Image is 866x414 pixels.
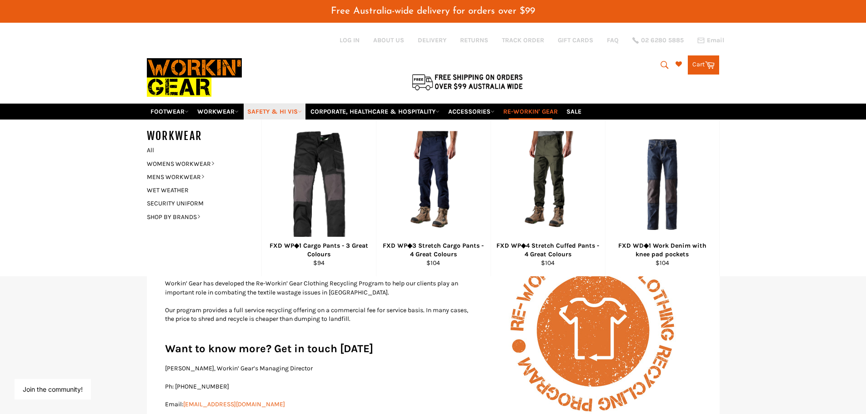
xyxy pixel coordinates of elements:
[142,170,252,184] a: MENS WORKWEAR
[376,120,491,276] a: FXD WP◆3 Stretch Cargo Pants - 4 Great Colours - Workin' Gear FXD WP◆3 Stretch Cargo Pants - 4 Gr...
[194,104,242,120] a: WORKWEAR
[500,104,561,120] a: RE-WORKIN' GEAR
[460,36,488,45] a: RETURNS
[165,279,701,297] p: Workin’ Gear has developed the Re-Workin’ Gear Clothing Recycling Program to help our clients pla...
[611,259,713,267] div: $104
[707,37,724,44] span: Email
[142,157,252,170] a: WOMENS WORKWEAR
[261,120,376,276] a: FXD WP◆1 Cargo Pants - 4 Great Colours - Workin' Gear FXD WP◆1 Cargo Pants - 3 Great Colours $94
[373,36,404,45] a: ABOUT US
[502,36,544,45] a: TRACK ORDER
[382,241,485,259] div: FXD WP◆3 Stretch Cargo Pants - 4 Great Colours
[607,36,619,45] a: FAQ
[165,382,701,391] p: Ph: [PHONE_NUMBER]
[147,129,261,144] h5: WORKWEAR
[512,131,584,238] img: FXD WP◆4 Stretch Cuffed Pants - 4 Great Colours - Workin' Gear
[445,104,498,120] a: ACCESSORIES
[418,36,446,45] a: DELIVERY
[290,131,347,238] img: FXD WP◆1 Cargo Pants - 4 Great Colours - Workin' Gear
[331,6,535,16] span: Free Australia-wide delivery for orders over $99
[340,36,360,44] a: Log in
[142,210,252,224] a: SHOP BY BRANDS
[267,241,370,259] div: FXD WP◆1 Cargo Pants - 3 Great Colours
[165,364,701,373] p: [PERSON_NAME], Workin’ Gear’s Managing Director
[183,400,285,408] a: [EMAIL_ADDRESS][DOMAIN_NAME]
[496,259,599,267] div: $104
[142,184,252,197] a: WET WEATHER
[165,341,701,356] h3: Want to know more? Get in touch [DATE]
[165,400,701,409] p: Email:
[697,37,724,44] a: Email
[605,120,720,276] a: FXD WD◆1 Work Denim with knee pad pockets - Workin' Gear FXD WD◆1 Work Denim with knee pad pocket...
[491,120,605,276] a: FXD WP◆4 Stretch Cuffed Pants - 4 Great Colours - Workin' Gear FXD WP◆4 Stretch Cuffed Pants - 4 ...
[611,241,713,259] div: FXD WD◆1 Work Denim with knee pad pockets
[23,385,83,393] button: Join the community!
[147,52,242,103] img: Workin Gear leaders in Workwear, Safety Boots, PPE, Uniforms. Australia's No.1 in Workwear
[142,144,261,157] a: All
[496,241,599,259] div: FXD WP◆4 Stretch Cuffed Pants - 4 Great Colours
[617,139,708,230] img: FXD WD◆1 Work Denim with knee pad pockets - Workin' Gear
[398,131,469,238] img: FXD WP◆3 Stretch Cargo Pants - 4 Great Colours - Workin' Gear
[307,104,443,120] a: CORPORATE, HEALTHCARE & HOSPITALITY
[632,37,684,44] a: 02 6280 5885
[147,104,192,120] a: FOOTWEAR
[563,104,585,120] a: SALE
[165,306,701,324] p: Our program provides a full service recycling offering on a commercial fee for service basis. In ...
[641,37,684,44] span: 02 6280 5885
[558,36,593,45] a: GIFT CARDS
[142,197,252,210] a: SECURITY UNIFORM
[382,259,485,267] div: $104
[688,55,719,75] a: Cart
[410,72,524,91] img: Flat $9.95 shipping Australia wide
[267,259,370,267] div: $94
[244,104,305,120] a: SAFETY & HI VIS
